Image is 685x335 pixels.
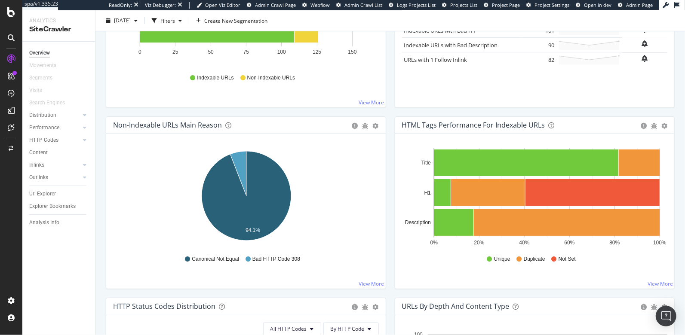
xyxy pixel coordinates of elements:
[29,98,65,107] div: Search Engines
[243,49,249,55] text: 75
[29,161,44,170] div: Inlinks
[359,99,384,106] a: View More
[29,161,80,170] a: Inlinks
[402,148,668,247] svg: A chart.
[641,304,647,310] div: circle-info
[404,41,498,49] a: Indexable URLs with Bad Description
[138,49,141,55] text: 0
[336,2,382,9] a: Admin Crawl List
[29,86,51,95] a: Visits
[29,173,48,182] div: Outlinks
[109,2,132,9] div: ReadOnly:
[29,73,52,82] div: Segments
[421,160,431,166] text: Title
[648,280,673,287] a: View More
[310,2,330,8] span: Webflow
[534,2,569,8] span: Project Settings
[522,38,556,52] td: 90
[29,123,59,132] div: Performance
[29,49,89,58] a: Overview
[641,123,647,129] div: circle-info
[402,121,545,129] div: HTML Tags Performance for Indexable URLs
[484,2,520,9] a: Project Page
[404,56,467,64] a: URLs with 1 Follow Inlink
[29,173,80,182] a: Outlinks
[113,148,379,247] svg: A chart.
[474,240,484,246] text: 20%
[29,136,80,145] a: HTTP Codes
[313,49,321,55] text: 125
[29,189,89,198] a: Url Explorer
[29,202,89,211] a: Explorer Bookmarks
[522,52,556,67] td: 82
[29,49,50,58] div: Overview
[29,61,56,70] div: Movements
[344,2,382,8] span: Admin Crawl List
[404,27,476,34] a: Indexable URLs with Bad H1
[405,219,430,225] text: Description
[526,2,569,9] a: Project Settings
[145,2,176,9] div: Viz Debugger:
[205,2,240,8] span: Open Viz Editor
[661,123,667,129] div: gear
[430,240,438,246] text: 0%
[29,17,88,24] div: Analytics
[29,136,58,145] div: HTTP Codes
[160,17,175,24] div: Filters
[397,2,436,8] span: Logs Projects List
[492,2,520,8] span: Project Page
[389,2,436,9] a: Logs Projects List
[29,73,61,82] a: Segments
[29,189,56,198] div: Url Explorer
[442,2,477,9] a: Projects List
[618,2,653,9] a: Admin Page
[29,98,74,107] a: Search Engines
[204,17,267,24] span: Create New Segmentation
[208,49,214,55] text: 50
[609,240,620,246] text: 80%
[642,55,648,62] div: bell-plus
[197,2,240,9] a: Open Viz Editor
[197,74,233,82] span: Indexable URLs
[29,111,56,120] div: Distribution
[29,218,59,227] div: Analysis Info
[494,256,510,263] span: Unique
[642,40,648,47] div: bell-plus
[424,190,431,196] text: H1
[576,2,611,9] a: Open in dev
[373,304,379,310] div: gear
[584,2,611,8] span: Open in dev
[277,49,286,55] text: 100
[348,49,356,55] text: 150
[352,123,358,129] div: circle-info
[651,304,657,310] div: bug
[651,123,657,129] div: bug
[519,240,529,246] text: 40%
[352,304,358,310] div: circle-info
[373,123,379,129] div: gear
[29,148,48,157] div: Content
[29,111,80,120] a: Distribution
[193,14,271,27] button: Create New Segmentation
[247,2,296,9] a: Admin Crawl Page
[331,325,365,332] span: By HTTP Code
[247,74,295,82] span: Non-Indexable URLs
[661,304,667,310] div: gear
[270,325,307,332] span: All HTTP Codes
[29,123,80,132] a: Performance
[626,2,653,8] span: Admin Page
[252,256,300,263] span: Bad HTTP Code 308
[192,256,239,263] span: Canonical Not Equal
[29,218,89,227] a: Analysis Info
[246,227,260,233] text: 94.1%
[113,302,215,311] div: HTTP Status Codes Distribution
[524,256,545,263] span: Duplicate
[450,2,477,8] span: Projects List
[29,61,65,70] a: Movements
[172,49,178,55] text: 25
[359,280,384,287] a: View More
[362,304,369,310] div: bug
[656,306,676,326] div: Open Intercom Messenger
